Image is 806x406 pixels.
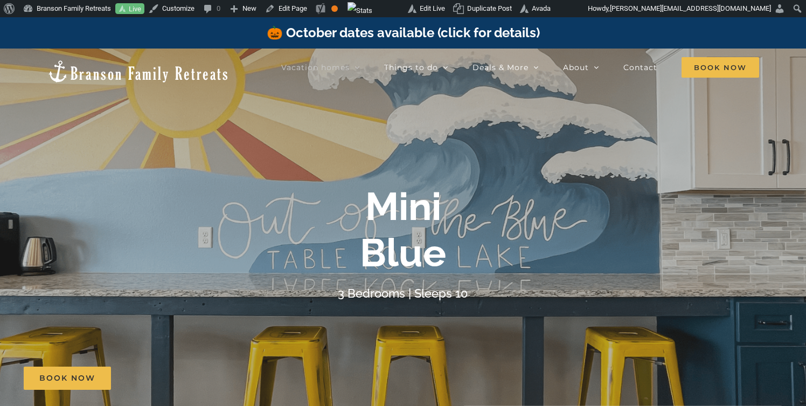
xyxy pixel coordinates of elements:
a: Vacation homes [281,57,360,78]
span: About [563,64,589,71]
img: Branson Family Retreats Logo [47,59,230,84]
span: [PERSON_NAME][EMAIL_ADDRESS][DOMAIN_NAME] [610,4,771,12]
span: Vacation homes [281,64,350,71]
a: Deals & More [473,57,539,78]
a: Contact [623,57,657,78]
span: Contact [623,64,657,71]
span: Deals & More [473,64,529,71]
img: Views over 48 hours. Click for more Jetpack Stats. [348,2,372,19]
div: OK [331,5,338,12]
span: Book Now [682,57,759,78]
h4: 3 Bedrooms | Sleeps 10 [338,286,468,300]
a: About [563,57,599,78]
span: Things to do [384,64,438,71]
b: Mini Blue [360,183,446,276]
a: Book Now [24,367,111,390]
nav: Main Menu [281,57,759,78]
a: 🎃 October dates available (click for details) [267,25,540,40]
span: Book Now [39,374,95,383]
a: Live [115,3,144,15]
a: Things to do [384,57,448,78]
